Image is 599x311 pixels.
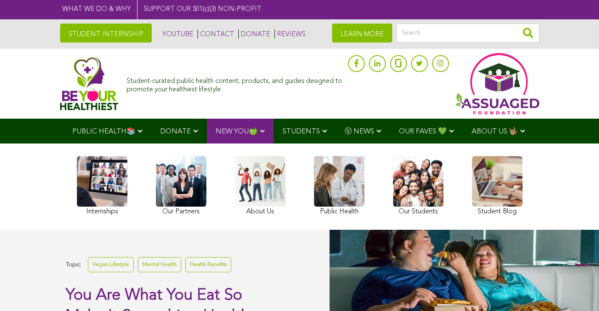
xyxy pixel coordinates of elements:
div: Navigation Menu [60,119,539,144]
span: ABOUT US 🤟🏽 [472,128,518,135]
span: STUDENTS [282,128,320,135]
a: YOUTUBE [160,29,193,39]
img: Assuaged App [455,53,539,114]
a: Health Benefits [185,257,231,272]
a: LEARN MORE [332,24,392,43]
a: REVIEWS [274,29,306,39]
span: OUR FAVES 💚 [399,128,447,135]
span: NEW YOU🍏 [216,128,258,135]
input: Search [396,24,539,43]
span: Topic: [66,259,82,271]
a: Vegan Lifestyle [88,257,134,272]
img: glassdoor [395,59,401,67]
img: Assuaged [60,57,119,110]
div: Student-curated public health content, products, and guides designed to promote your healthiest l... [127,73,343,93]
a: Mental Health [138,257,181,272]
span: PUBLIC HEALTH📚 [72,128,135,135]
a: CONTACT [198,29,234,39]
a: STUDENT INTERNSHIP [60,24,152,43]
a: DONATE [238,29,270,39]
span: Ⓥ NEWS [345,128,374,135]
span: DONATE [160,128,191,135]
